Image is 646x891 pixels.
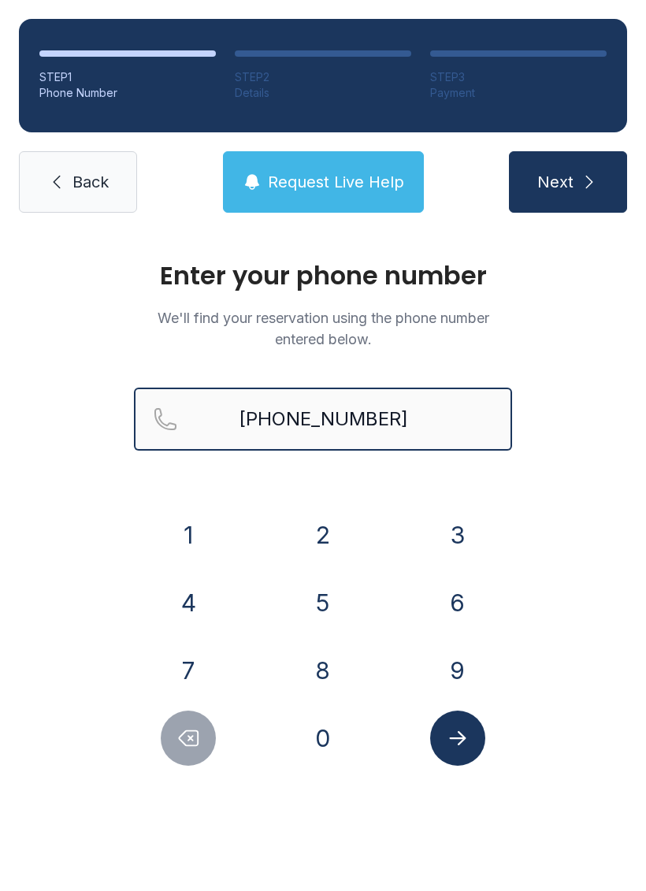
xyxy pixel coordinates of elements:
div: STEP 1 [39,69,216,85]
h1: Enter your phone number [134,263,512,288]
div: Details [235,85,411,101]
button: 9 [430,643,485,698]
p: We'll find your reservation using the phone number entered below. [134,307,512,350]
div: Payment [430,85,607,101]
button: 1 [161,507,216,562]
span: Back [72,171,109,193]
button: Delete number [161,711,216,766]
button: 4 [161,575,216,630]
button: 2 [295,507,351,562]
input: Reservation phone number [134,388,512,451]
div: STEP 3 [430,69,607,85]
button: Submit lookup form [430,711,485,766]
button: 8 [295,643,351,698]
div: STEP 2 [235,69,411,85]
span: Next [537,171,574,193]
div: Phone Number [39,85,216,101]
button: 3 [430,507,485,562]
button: 0 [295,711,351,766]
span: Request Live Help [268,171,404,193]
button: 6 [430,575,485,630]
button: 7 [161,643,216,698]
button: 5 [295,575,351,630]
